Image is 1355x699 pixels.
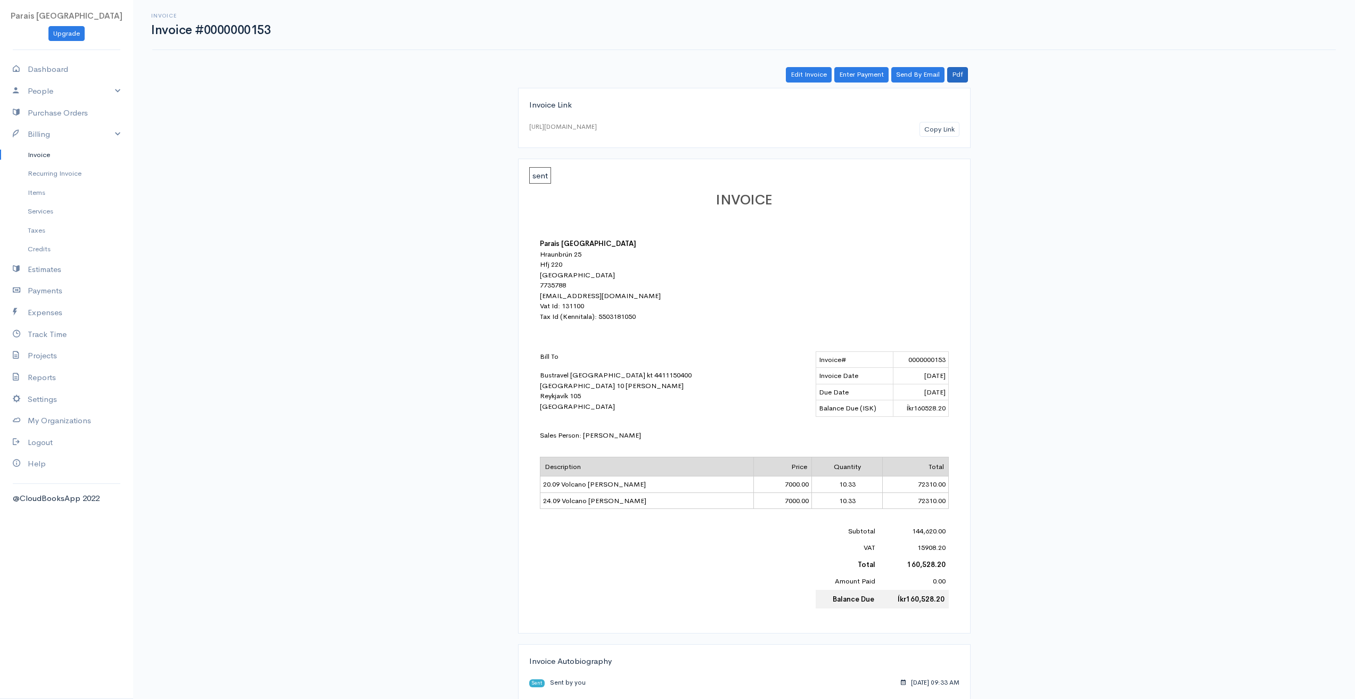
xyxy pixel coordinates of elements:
[529,679,545,687] span: Sent
[11,11,122,21] span: Parais [GEOGRAPHIC_DATA]
[816,573,879,590] td: Amount Paid
[816,590,879,609] td: Balance Due
[858,560,875,569] b: Total
[540,351,726,412] div: Bustravel [GEOGRAPHIC_DATA] kt 4411150400 [GEOGRAPHIC_DATA] 10 [PERSON_NAME] Reykjavík 105 [GEOGR...
[540,476,753,493] td: 20.09 Volcano [PERSON_NAME]
[878,523,948,540] td: 144,620.00
[901,678,959,687] div: [DATE] 09:33 AM
[13,492,120,505] div: @CloudBooksApp 2022
[816,351,893,368] td: Invoice#
[893,400,948,417] td: Íkr160528.20
[529,655,959,668] div: Invoice Autobiography
[753,457,812,476] td: Price
[816,523,879,540] td: Subtotal
[812,457,883,476] td: Quantity
[540,430,949,441] div: Sales Person: [PERSON_NAME]
[878,573,948,590] td: 0.00
[786,67,832,83] a: Edit Invoice
[151,23,270,37] h1: Invoice #0000000153
[947,67,968,83] a: Pdf
[816,400,893,417] td: Balance Due (ISK)
[893,384,948,400] td: [DATE]
[893,351,948,368] td: 0000000153
[540,239,636,248] b: Parais [GEOGRAPHIC_DATA]
[812,476,883,493] td: 10.33
[919,122,959,137] button: Copy Link
[816,384,893,400] td: Due Date
[753,492,812,509] td: 7000.00
[893,368,948,384] td: [DATE]
[891,67,945,83] a: Send By Email
[907,560,946,569] b: 160,528.20
[540,249,726,322] div: Hraunbrún 25 Hfj 220 [GEOGRAPHIC_DATA] 7735788 [EMAIL_ADDRESS][DOMAIN_NAME] Vat Id: 131100 Tax Id...
[816,539,879,556] td: VAT
[540,457,753,476] td: Description
[529,122,597,131] div: [URL][DOMAIN_NAME]
[529,99,959,111] div: Invoice Link
[529,678,586,687] div: Sent by you
[48,26,85,42] a: Upgrade
[540,351,726,362] p: Bill To
[816,368,893,384] td: Invoice Date
[540,193,949,208] h1: INVOICE
[883,457,948,476] td: Total
[883,492,948,509] td: 72310.00
[878,590,948,609] td: Íkr160,528.20
[529,167,551,184] span: sent
[878,539,948,556] td: 15908.20
[834,67,889,83] a: Enter Payment
[540,492,753,509] td: 24.09 Volcano [PERSON_NAME]
[753,476,812,493] td: 7000.00
[812,492,883,509] td: 10.33
[883,476,948,493] td: 72310.00
[151,13,270,19] h6: Invoice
